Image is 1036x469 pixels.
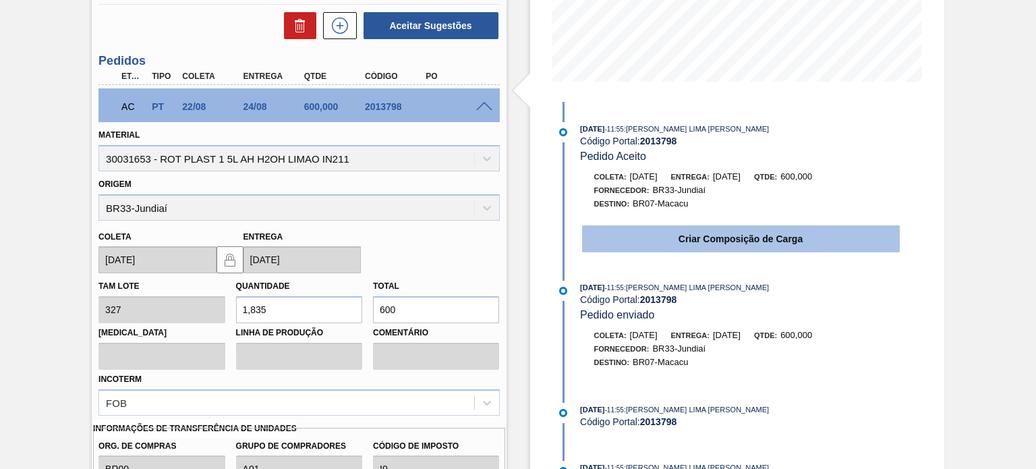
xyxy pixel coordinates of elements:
div: FOB [106,397,127,408]
div: Código [362,72,428,81]
label: Informações de Transferência de Unidades [93,419,297,439]
div: 24/08/2025 [240,101,307,112]
span: BR33-Jundiaí [652,343,706,354]
span: Coleta: [594,173,627,181]
span: [DATE] [713,171,741,182]
input: dd/mm/yyyy [243,246,361,273]
label: Coleta [98,232,131,242]
img: atual [559,287,567,295]
div: Tipo [148,72,179,81]
span: Destino: [594,358,630,366]
span: Qtde: [754,331,777,339]
div: Coleta [179,72,246,81]
span: - 11:55 [605,284,624,292]
label: Comentário [373,323,499,343]
div: Entrega [240,72,307,81]
strong: 2013798 [640,294,677,305]
span: BR07-Macacu [633,357,688,367]
div: 600,000 [301,101,368,112]
span: Entrega: [671,173,710,181]
button: Criar Composição de Carga [582,225,900,252]
label: Material [98,130,140,140]
div: 22/08/2025 [179,101,246,112]
span: [DATE] [630,330,658,340]
strong: 2013798 [640,136,677,146]
div: Qtde [301,72,368,81]
span: Pedido enviado [580,309,654,321]
img: atual [559,409,567,417]
span: Coleta: [594,331,627,339]
label: Tam lote [98,281,139,291]
div: Código Portal: [580,416,900,427]
span: Pedido Aceito [580,150,646,162]
p: AC [121,101,145,112]
div: Etapa [118,72,148,81]
label: Grupo de Compradores [236,437,362,456]
span: : [PERSON_NAME] LIMA [PERSON_NAME] [624,406,769,414]
label: Org. de Compras [98,437,225,456]
div: Pedido de Transferência [148,101,179,112]
span: [DATE] [713,330,741,340]
span: [DATE] [630,171,658,182]
span: BR33-Jundiaí [652,185,706,195]
label: Origem [98,180,132,189]
span: Entrega: [671,331,710,339]
label: Incoterm [98,375,142,384]
span: Qtde: [754,173,777,181]
span: : [PERSON_NAME] LIMA [PERSON_NAME] [624,283,769,292]
img: locked [222,252,238,268]
h3: Pedidos [98,54,499,68]
div: Código Portal: [580,136,900,146]
span: Destino: [594,200,630,208]
div: Nova sugestão [316,12,357,39]
button: Aceitar Sugestões [364,12,498,39]
div: PO [422,72,489,81]
label: Entrega [243,232,283,242]
span: Fornecedor: [594,186,650,194]
span: : [PERSON_NAME] LIMA [PERSON_NAME] [624,125,769,133]
button: locked [217,246,243,273]
span: - 11:55 [605,406,624,414]
input: dd/mm/yyyy [98,246,216,273]
div: Aceitar Sugestões [357,11,500,40]
span: Fornecedor: [594,345,650,353]
span: [DATE] [580,125,604,133]
label: Linha de Produção [236,323,362,343]
div: Código Portal: [580,294,900,305]
span: BR07-Macacu [633,198,688,209]
label: Quantidade [236,281,290,291]
label: [MEDICAL_DATA] [98,323,225,343]
label: Total [373,281,399,291]
strong: 2013798 [640,416,677,427]
span: [DATE] [580,283,604,292]
img: atual [559,128,567,136]
div: Excluir Sugestões [277,12,316,39]
label: Código de Imposto [373,437,499,456]
span: 600,000 [780,171,812,182]
span: 600,000 [780,330,812,340]
span: - 11:55 [605,126,624,133]
div: Aguardando Composição de Carga [118,92,148,121]
div: 2013798 [362,101,428,112]
span: [DATE] [580,406,604,414]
